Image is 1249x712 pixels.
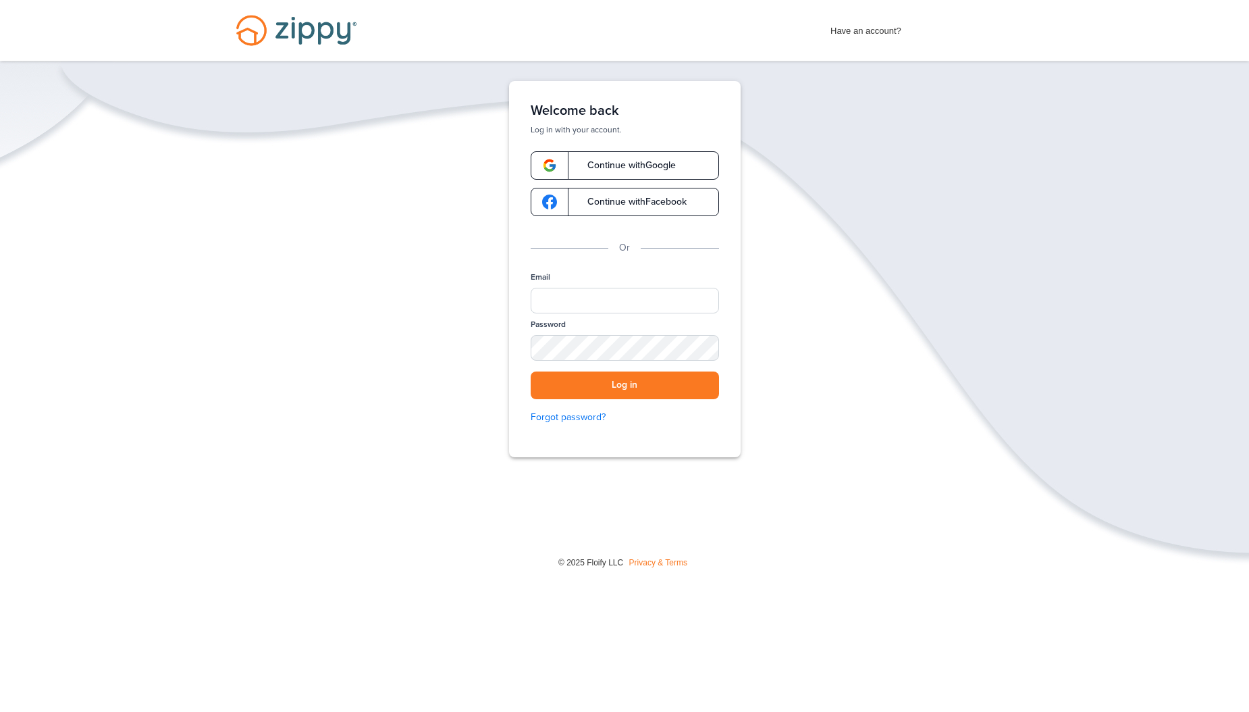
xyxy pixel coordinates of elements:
a: google-logoContinue withGoogle [531,151,719,180]
button: Log in [531,372,719,399]
span: © 2025 Floify LLC [558,558,623,567]
a: google-logoContinue withFacebook [531,188,719,216]
h1: Welcome back [531,103,719,119]
label: Email [531,272,550,283]
img: google-logo [542,158,557,173]
span: Continue with Google [574,161,676,170]
span: Have an account? [830,17,901,39]
img: google-logo [542,195,557,209]
input: Password [531,335,719,361]
p: Or [619,240,630,255]
a: Privacy & Terms [629,558,687,567]
a: Forgot password? [531,410,719,425]
label: Password [531,319,566,330]
input: Email [531,288,719,313]
p: Log in with your account. [531,124,719,135]
span: Continue with Facebook [574,197,687,207]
